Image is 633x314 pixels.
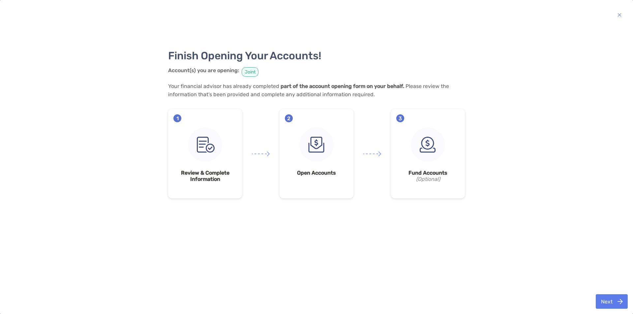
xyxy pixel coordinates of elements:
strong: Account(s) you are opening: [168,67,239,73]
i: (Optional) [396,176,460,182]
h3: Finish Opening Your Accounts! [168,49,465,62]
strong: Open Accounts [285,170,348,176]
img: arrow [252,151,270,157]
img: step [299,128,334,162]
img: step [411,128,445,162]
span: 1 [173,114,181,122]
strong: Fund Accounts [396,170,460,176]
img: step [188,128,222,162]
button: Next [596,294,628,309]
p: Your financial advisor has already completed Please review the information that’s been provided a... [168,82,465,99]
span: 2 [285,114,293,122]
span: 3 [396,114,404,122]
img: arrow [363,151,381,157]
strong: Review & Complete Information [173,170,237,182]
span: Joint [242,67,258,77]
strong: part of the account opening form on your behalf. [281,83,404,89]
img: button icon [618,11,621,19]
img: button icon [618,299,623,304]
